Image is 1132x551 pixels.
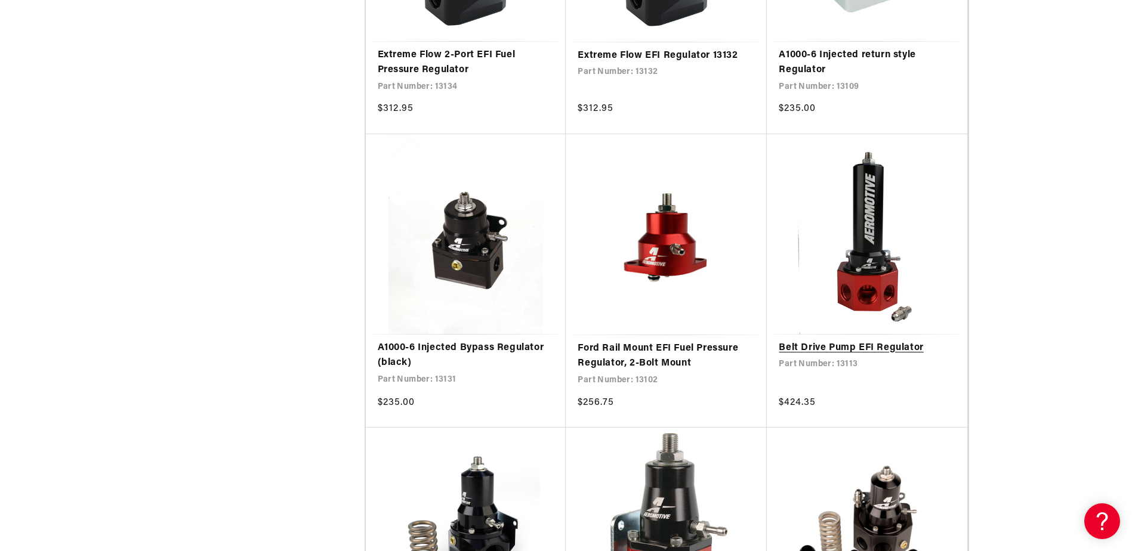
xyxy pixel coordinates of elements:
a: A1000-6 Injected Bypass Regulator (black) [378,340,554,371]
a: Ford Rail Mount EFI Fuel Pressure Regulator, 2-Bolt Mount [578,341,755,372]
a: Extreme Flow 2-Port EFI Fuel Pressure Regulator [378,48,554,78]
a: Belt Drive Pump EFI Regulator [779,340,955,356]
a: Extreme Flow EFI Regulator 13132 [578,48,755,64]
a: A1000-6 Injected return style Regulator [779,48,955,78]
